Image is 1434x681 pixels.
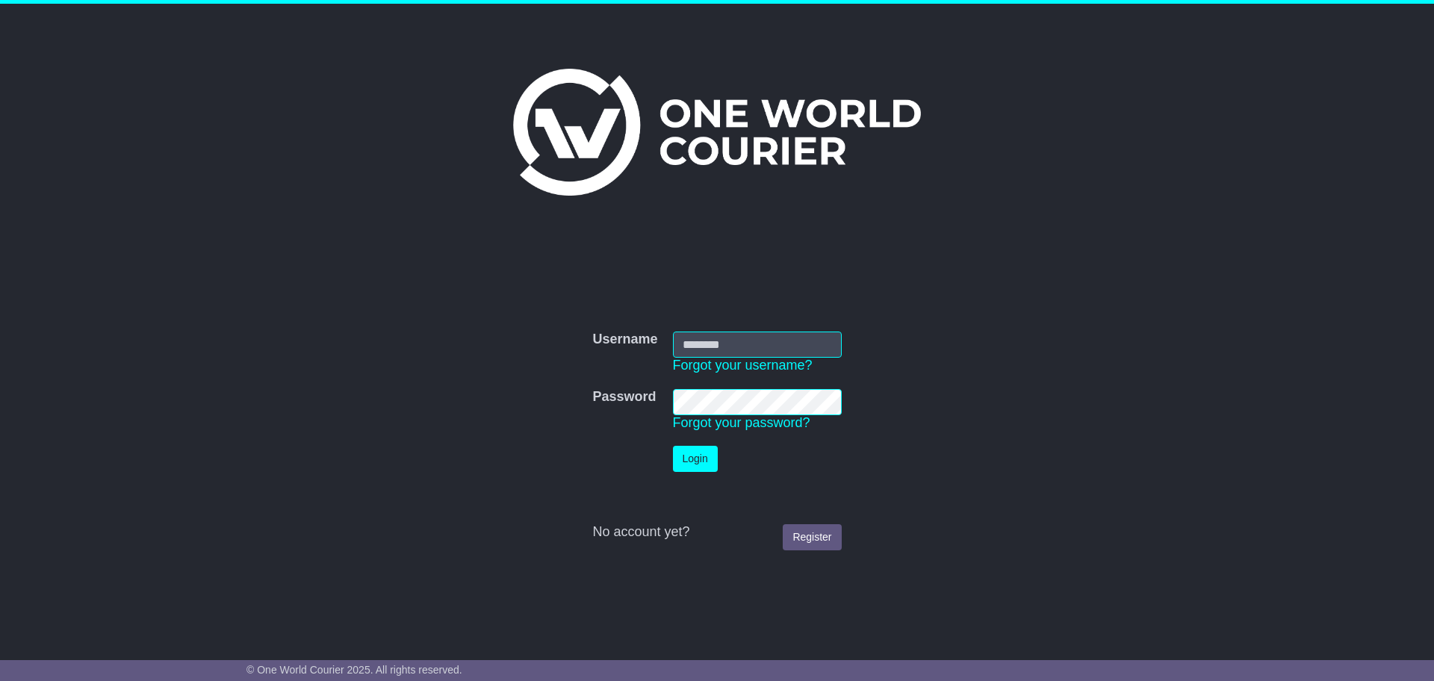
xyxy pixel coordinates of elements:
a: Register [783,524,841,550]
div: No account yet? [592,524,841,541]
a: Forgot your password? [673,415,810,430]
label: Password [592,389,656,405]
label: Username [592,332,657,348]
img: One World [513,69,921,196]
button: Login [673,446,718,472]
span: © One World Courier 2025. All rights reserved. [246,664,462,676]
a: Forgot your username? [673,358,813,373]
